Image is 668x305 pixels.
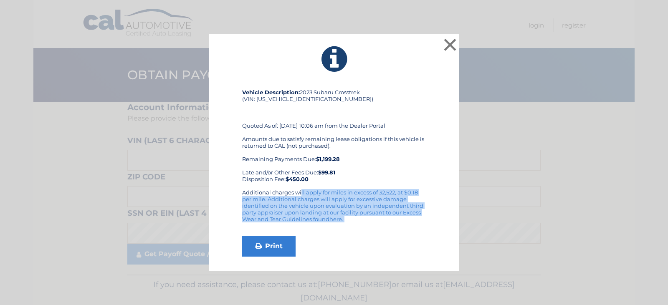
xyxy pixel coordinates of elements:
a: here [329,216,342,222]
b: $99.81 [318,169,335,176]
button: × [442,36,458,53]
div: 2023 Subaru Crosstrek (VIN: [US_VEHICLE_IDENTIFICATION_NUMBER]) Quoted As of: [DATE] 10:06 am fro... [242,89,426,189]
div: Amounts due to satisfy remaining lease obligations if this vehicle is returned to CAL (not purcha... [242,136,426,182]
div: Additional charges will apply for miles in excess of 32,522, at $0.18 per mile. Additional charge... [242,189,426,229]
a: Print [242,236,296,257]
b: $1,199.28 [316,156,340,162]
strong: $450.00 [286,176,309,182]
strong: Vehicle Description: [242,89,300,96]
